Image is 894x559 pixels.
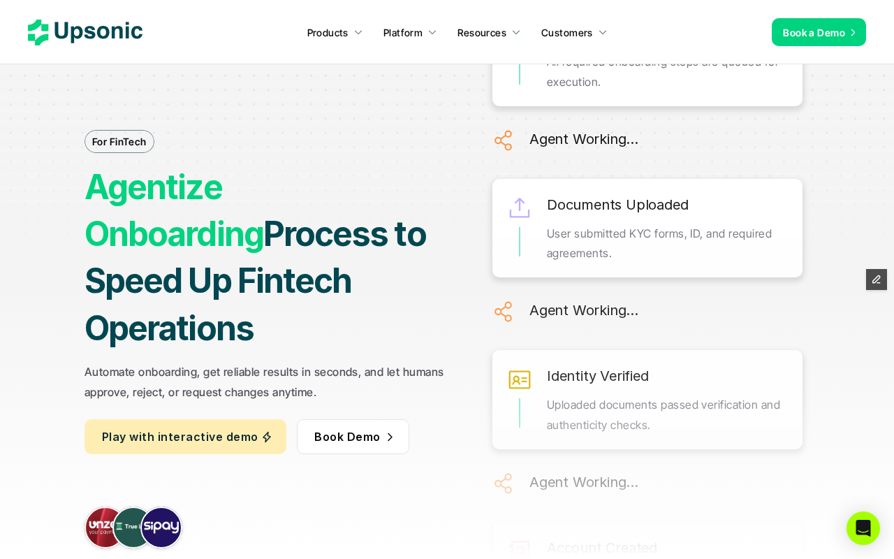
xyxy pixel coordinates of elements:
[314,427,380,447] p: Book Demo
[85,419,286,454] a: Play with interactive demo
[85,166,263,254] strong: Agentize Onboarding
[529,127,638,151] h6: Agent Working...
[529,470,638,494] h6: Agent Working...
[866,269,887,290] button: Edit Framer Content
[847,511,880,545] div: Open Intercom Messenger
[541,25,593,40] p: Customers
[547,224,789,264] p: User submitted KYC forms, ID, and required agreements.
[85,365,447,399] strong: Automate onboarding, get reliable results in seconds, and let humans approve, reject, or request ...
[457,25,506,40] p: Resources
[102,427,258,447] p: Play with interactive demo
[299,20,372,45] a: Products
[783,25,845,40] p: Book a Demo
[547,364,649,388] h6: Identity Verified
[547,193,688,217] h6: Documents Uploaded
[383,25,423,40] p: Platform
[92,134,147,149] p: For FinTech
[307,25,349,40] p: Products
[297,419,409,454] a: Book Demo
[85,213,432,348] strong: Process to Speed Up Fintech Operations
[529,298,638,322] h6: Agent Working...
[547,52,789,92] p: All required onboarding steps are queued for execution.
[547,395,789,435] p: Uploaded documents passed verification and authenticity checks.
